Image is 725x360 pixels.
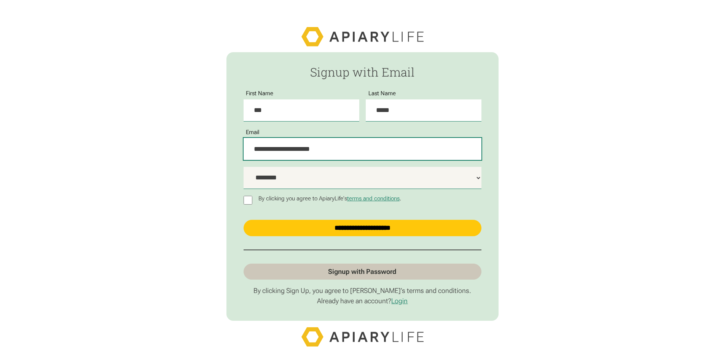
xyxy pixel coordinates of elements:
[244,129,263,136] label: Email
[244,264,481,280] a: Signup with Password
[244,66,481,78] h2: Signup with Email
[366,90,399,97] label: Last Name
[347,195,400,202] a: terms and conditions
[256,195,404,202] p: By clicking you agree to ApiaryLife's .
[226,52,499,321] form: Passwordless Signup
[391,297,408,305] a: Login
[244,90,277,97] label: First Name
[244,286,481,295] p: By clicking Sign Up, you agree to [PERSON_NAME]’s terms and conditions.
[244,297,481,305] p: Already have an account?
